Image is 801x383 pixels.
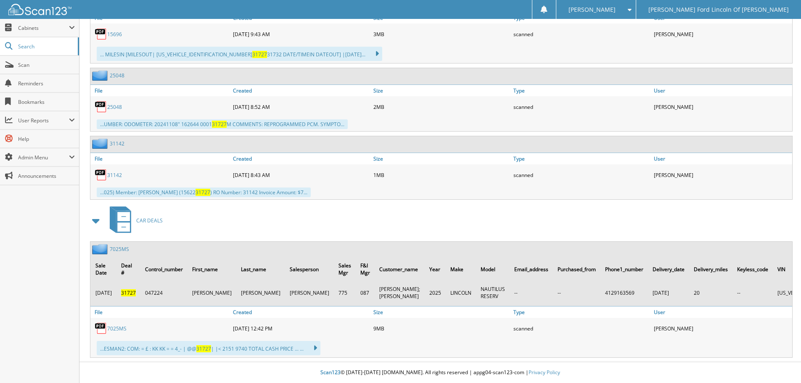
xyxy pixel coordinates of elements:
span: 31727 [252,51,267,58]
div: [PERSON_NAME] [652,26,792,42]
div: [DATE] 9:43 AM [231,26,371,42]
iframe: Chat Widget [759,343,801,383]
span: Help [18,135,75,143]
div: © [DATE]-[DATE] [DOMAIN_NAME]. All rights reserved | appg04-scan123-com | [79,362,801,383]
span: 31727 [196,345,211,352]
img: scan123-logo-white.svg [8,4,71,15]
div: [DATE] 8:43 AM [231,166,371,183]
span: Scan123 [320,369,341,376]
div: [PERSON_NAME] [652,98,792,115]
div: scanned [511,26,652,42]
td: 047224 [141,282,187,303]
span: [PERSON_NAME] [568,7,616,12]
td: -- [553,282,600,303]
td: [PERSON_NAME] [188,282,236,303]
span: Cabinets [18,24,69,32]
div: ...ESMAN2: COM: = £ : KK KK = = 4_- | @@ | |< 2151 9740 TOTAL CASH PRICE ... ... [97,341,320,355]
img: folder2.png [92,138,110,149]
span: 31727 [212,121,227,128]
div: 1MB [371,166,512,183]
span: 31727 [196,189,210,196]
a: 31142 [110,140,124,147]
div: scanned [511,320,652,337]
a: 25048 [110,72,124,79]
div: [PERSON_NAME] [652,166,792,183]
img: PDF.png [95,169,107,181]
a: File [90,85,231,96]
img: PDF.png [95,28,107,40]
img: PDF.png [95,322,107,335]
div: [DATE] 8:52 AM [231,98,371,115]
div: 2MB [371,98,512,115]
th: Last_name [237,257,285,281]
td: 087 [356,282,374,303]
a: CAR DEALS [105,204,163,237]
td: [DATE] [648,282,689,303]
th: Customer_name [375,257,424,281]
a: 7025MS [110,246,129,253]
th: Control_number [141,257,187,281]
th: Sales Mgr [334,257,355,281]
div: ... MILESIN [MILESOUT| [US_VEHICLE_IDENTIFICATION_NUMBER] 31732 DATE/TIMEIN DATEOUT] |[DATE]... [97,47,382,61]
th: Year [425,257,445,281]
a: Type [511,85,652,96]
span: Scan [18,61,75,69]
span: User Reports [18,117,69,124]
a: 7025MS [107,325,127,332]
a: 31142 [107,172,122,179]
td: [DATE] [91,282,116,303]
th: Delivery_date [648,257,689,281]
a: User [652,306,792,318]
span: 31727 [121,289,136,296]
td: 4129163569 [601,282,648,303]
a: File [90,153,231,164]
span: CAR DEALS [136,217,163,224]
td: -- [510,282,553,303]
a: Type [511,306,652,318]
img: folder2.png [92,244,110,254]
a: 25048 [107,103,122,111]
td: -- [733,282,772,303]
th: Email_address [510,257,553,281]
th: Purchased_from [553,257,600,281]
a: File [90,306,231,318]
td: 2025 [425,282,445,303]
td: [PERSON_NAME] [286,282,333,303]
span: [PERSON_NAME] Ford Lincoln Of [PERSON_NAME] [648,7,789,12]
th: F&I Mgr [356,257,374,281]
a: Type [511,153,652,164]
th: Keyless_code [733,257,772,281]
a: Size [371,306,512,318]
a: Privacy Policy [529,369,560,376]
a: Size [371,85,512,96]
td: [PERSON_NAME] [237,282,285,303]
td: 775 [334,282,355,303]
th: Sale Date [91,257,116,281]
div: scanned [511,98,652,115]
img: PDF.png [95,100,107,113]
div: 3MB [371,26,512,42]
a: Size [371,153,512,164]
th: First_name [188,257,236,281]
a: User [652,153,792,164]
th: Delivery_miles [690,257,732,281]
div: [PERSON_NAME] [652,320,792,337]
td: NAUTILUS RESERV [476,282,509,303]
a: Created [231,306,371,318]
div: ...UMBER: ODOMETER: 20241108" 162644 0001 M COMMENTS: REPROGRAMMED PCM. SYMPTO... [97,119,348,129]
span: Reminders [18,80,75,87]
span: Bookmarks [18,98,75,106]
td: LINCOLN [446,282,476,303]
span: Search [18,43,74,50]
th: Salesperson [286,257,333,281]
a: 15696 [107,31,122,38]
div: ...025) Member: [PERSON_NAME] (15622 ) RO Number: 31142 Invoice Amount: $7... [97,188,311,197]
th: Make [446,257,476,281]
a: Created [231,153,371,164]
div: [DATE] 12:42 PM [231,320,371,337]
th: Model [476,257,509,281]
span: Admin Menu [18,154,69,161]
div: 9MB [371,320,512,337]
td: 20 [690,282,732,303]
